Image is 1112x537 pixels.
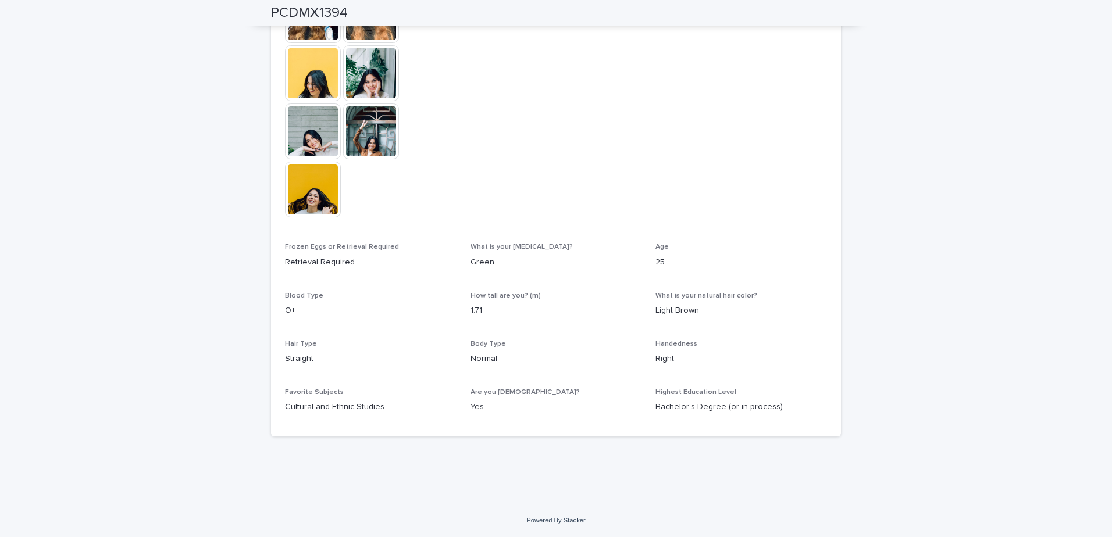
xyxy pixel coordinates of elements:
span: Are you [DEMOGRAPHIC_DATA]? [471,389,580,396]
span: Frozen Eggs or Retrieval Required [285,244,399,250]
span: What is your natural hair color? [655,292,757,299]
span: Hair Type [285,341,317,348]
p: Straight [285,353,457,365]
p: Yes [471,401,642,413]
p: Light Brown [655,305,827,317]
p: Normal [471,353,642,365]
span: Handedness [655,341,697,348]
a: Powered By Stacker [526,517,585,524]
span: Body Type [471,341,506,348]
p: Green [471,256,642,268]
span: Favorite Subjects [285,389,344,396]
span: What is your [MEDICAL_DATA]? [471,244,573,250]
p: Cultural and Ethnic Studies [285,401,457,413]
p: 1.71 [471,305,642,317]
span: Age [655,244,669,250]
p: 25 [655,256,827,268]
span: How tall are you? (m) [471,292,541,299]
p: Retrieval Required [285,256,457,268]
span: Highest Education Level [655,389,736,396]
p: O+ [285,305,457,317]
p: Bachelor's Degree (or in process) [655,401,827,413]
p: Right [655,353,827,365]
span: Blood Type [285,292,323,299]
h2: PCDMX1394 [271,5,348,22]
